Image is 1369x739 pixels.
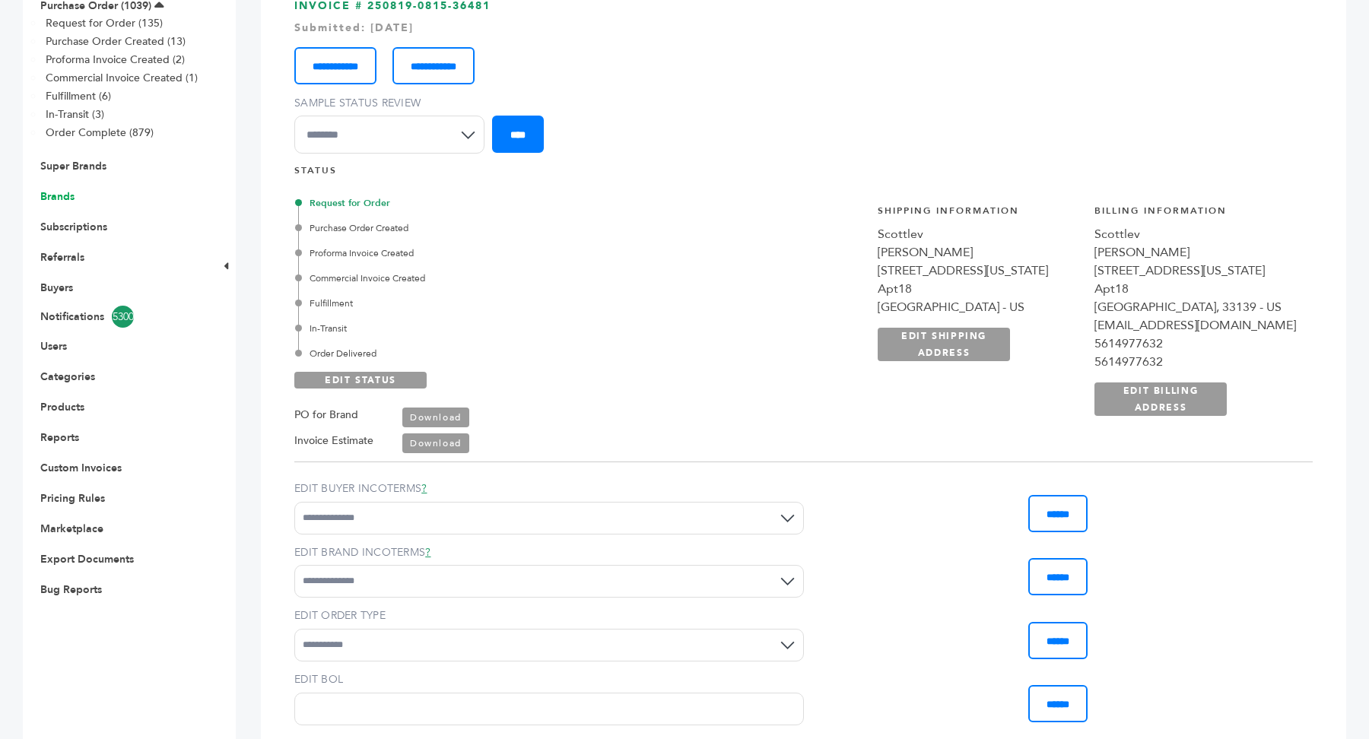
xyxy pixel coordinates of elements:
a: Export Documents [40,552,134,566]
label: EDIT BOL [294,672,804,687]
div: [STREET_ADDRESS][US_STATE] [1094,262,1296,280]
a: Products [40,400,84,414]
h4: STATUS [294,164,1313,185]
a: In-Transit (3) [46,107,104,122]
label: EDIT ORDER TYPE [294,608,804,623]
div: Apt18 [878,280,1079,298]
a: Commercial Invoice Created (1) [46,71,198,85]
a: Brands [40,189,75,204]
div: Scottlev [878,225,1079,243]
div: In-Transit [298,322,651,335]
a: Order Complete (879) [46,125,154,140]
div: [EMAIL_ADDRESS][DOMAIN_NAME] [1094,316,1296,335]
a: ? [425,545,430,560]
a: ? [421,481,427,496]
a: Proforma Invoice Created (2) [46,52,185,67]
a: Subscriptions [40,220,107,234]
div: Commercial Invoice Created [298,271,651,285]
div: Purchase Order Created [298,221,651,235]
a: Categories [40,369,95,384]
div: 5614977632 [1094,335,1296,353]
a: Request for Order (135) [46,16,163,30]
div: [PERSON_NAME] [1094,243,1296,262]
a: EDIT STATUS [294,372,427,389]
div: [GEOGRAPHIC_DATA], 33139 - US [1094,298,1296,316]
div: [GEOGRAPHIC_DATA] - US [878,298,1079,316]
label: PO for Brand [294,406,358,424]
a: Reports [40,430,79,445]
a: Super Brands [40,159,106,173]
a: Purchase Order Created (13) [46,34,186,49]
div: Submitted: [DATE] [294,21,1313,36]
label: EDIT BRAND INCOTERMS [294,545,804,560]
div: [STREET_ADDRESS][US_STATE] [878,262,1079,280]
label: Sample Status Review [294,96,492,111]
div: Fulfillment [298,297,651,310]
a: EDIT BILLING ADDRESS [1094,382,1227,416]
a: Fulfillment (6) [46,89,111,103]
a: Download [402,433,469,453]
div: Request for Order [298,196,651,210]
a: Users [40,339,67,354]
a: Custom Invoices [40,461,122,475]
label: Invoice Estimate [294,432,373,450]
span: 5300 [112,306,134,328]
a: Bug Reports [40,582,102,597]
a: Download [402,408,469,427]
div: Scottlev [1094,225,1296,243]
label: EDIT BUYER INCOTERMS [294,481,804,496]
a: Buyers [40,281,73,295]
a: EDIT SHIPPING ADDRESS [878,328,1010,361]
a: Referrals [40,250,84,265]
div: Order Delivered [298,347,651,360]
a: Notifications5300 [40,306,195,328]
div: Proforma Invoice Created [298,246,651,260]
div: Apt18 [1094,280,1296,298]
div: [PERSON_NAME] [878,243,1079,262]
h4: Billing Information [1094,205,1296,225]
a: Pricing Rules [40,491,105,506]
h4: Shipping Information [878,205,1079,225]
div: 5614977632 [1094,353,1296,371]
a: Marketplace [40,522,103,536]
